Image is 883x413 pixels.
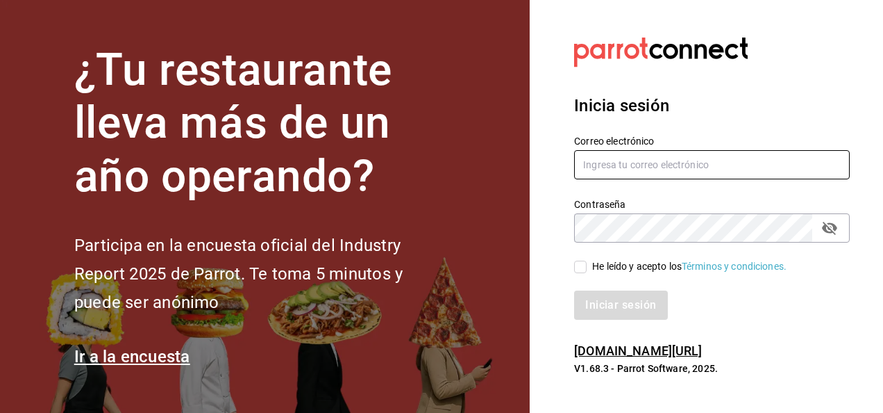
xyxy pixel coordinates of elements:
h2: Participa en la encuesta oficial del Industry Report 2025 de Parrot. Te toma 5 minutos y puede se... [74,232,449,316]
div: He leído y acepto los [592,259,787,274]
label: Correo electrónico [574,136,850,145]
a: Ir a la encuesta [74,347,190,366]
input: Ingresa tu correo electrónico [574,150,850,179]
a: Términos y condiciones. [682,261,787,272]
button: passwordField [818,216,841,240]
h1: ¿Tu restaurante lleva más de un año operando? [74,44,449,204]
label: Contraseña [574,199,850,209]
h3: Inicia sesión [574,93,850,118]
p: V1.68.3 - Parrot Software, 2025. [574,362,850,375]
a: [DOMAIN_NAME][URL] [574,343,702,358]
